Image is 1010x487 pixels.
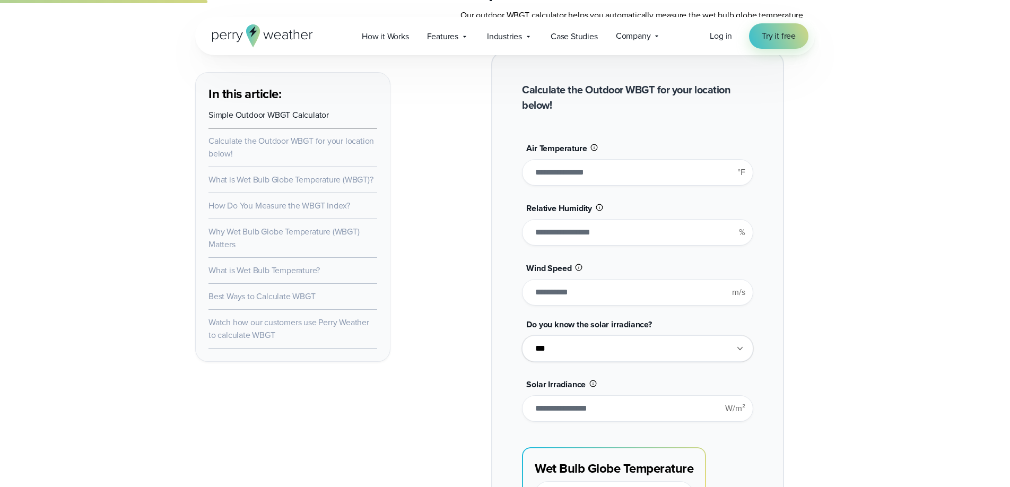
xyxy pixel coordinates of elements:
[526,142,587,154] span: Air Temperature
[526,318,651,331] span: Do you know the solar irradiance?
[353,25,418,47] a: How it Works
[362,30,409,43] span: How it Works
[208,85,377,102] h3: In this article:
[710,30,732,42] a: Log in
[526,202,592,214] span: Relative Humidity
[762,30,796,42] span: Try it free
[526,262,571,274] span: Wind Speed
[208,264,320,276] a: What is Wet Bulb Temperature?
[522,82,753,113] h2: Calculate the Outdoor WBGT for your location below!
[487,30,522,43] span: Industries
[551,30,598,43] span: Case Studies
[542,25,607,47] a: Case Studies
[208,199,350,212] a: How Do You Measure the WBGT Index?
[208,316,369,341] a: Watch how our customers use Perry Weather to calculate WBGT
[208,109,329,121] a: Simple Outdoor WBGT Calculator
[208,225,360,250] a: Why Wet Bulb Globe Temperature (WBGT) Matters
[526,378,586,390] span: Solar Irradiance
[427,30,458,43] span: Features
[616,30,651,42] span: Company
[460,9,815,34] p: Our outdoor WBGT calculator helps you automatically measure the wet bulb globe temperature quickl...
[208,173,373,186] a: What is Wet Bulb Globe Temperature (WBGT)?
[208,290,316,302] a: Best Ways to Calculate WBGT
[749,23,808,49] a: Try it free
[208,135,374,160] a: Calculate the Outdoor WBGT for your location below!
